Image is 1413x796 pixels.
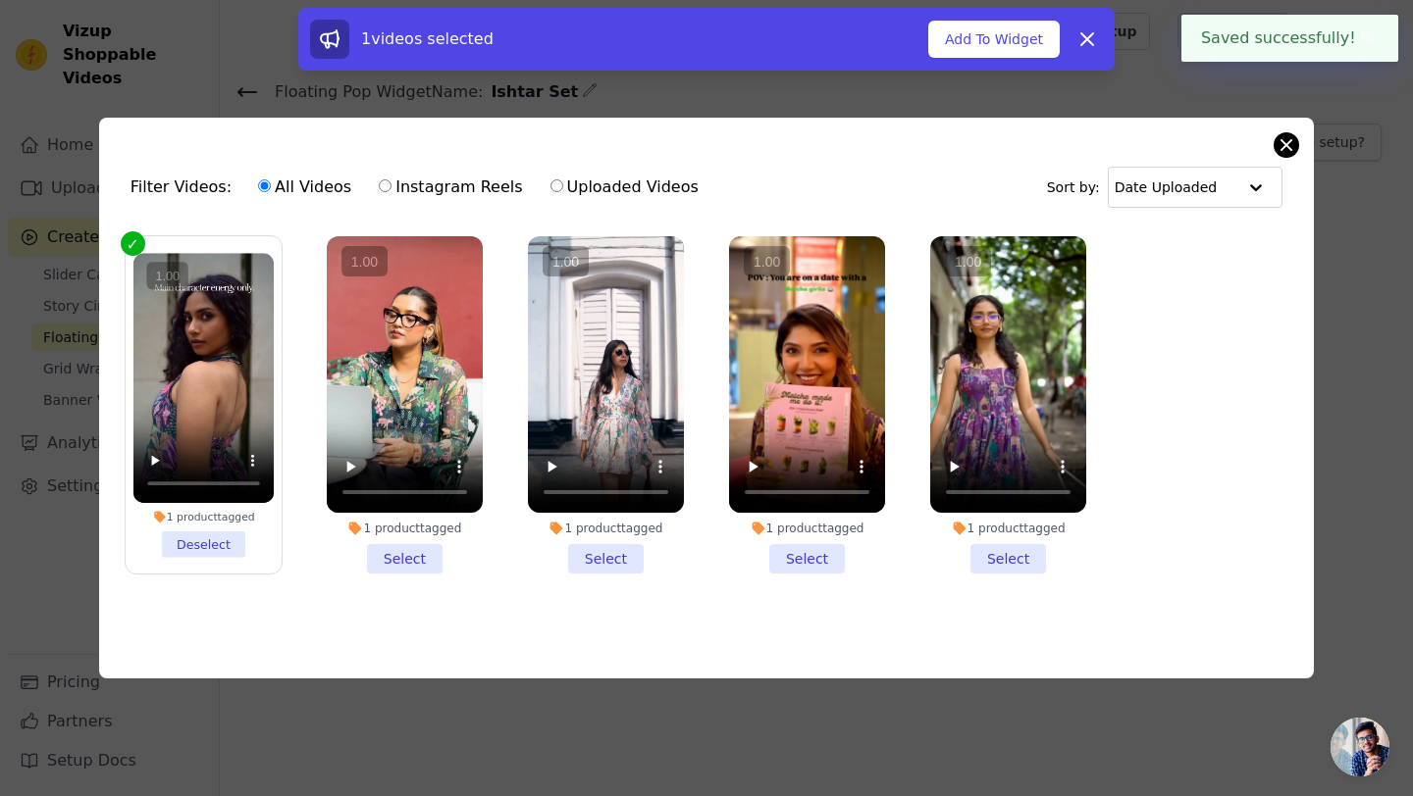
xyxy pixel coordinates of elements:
[1331,718,1389,776] div: Open chat
[1047,167,1283,208] div: Sort by:
[528,521,684,536] div: 1 product tagged
[930,521,1086,536] div: 1 product tagged
[1356,26,1379,50] button: Close
[928,21,1060,58] button: Add To Widget
[131,165,709,210] div: Filter Videos:
[327,521,483,536] div: 1 product tagged
[729,521,885,536] div: 1 product tagged
[133,510,274,523] div: 1 product tagged
[549,174,700,200] label: Uploaded Videos
[1275,133,1298,157] button: Close modal
[257,174,352,200] label: All Videos
[378,174,523,200] label: Instagram Reels
[1181,15,1398,62] div: Saved successfully!
[361,29,494,48] span: 1 videos selected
